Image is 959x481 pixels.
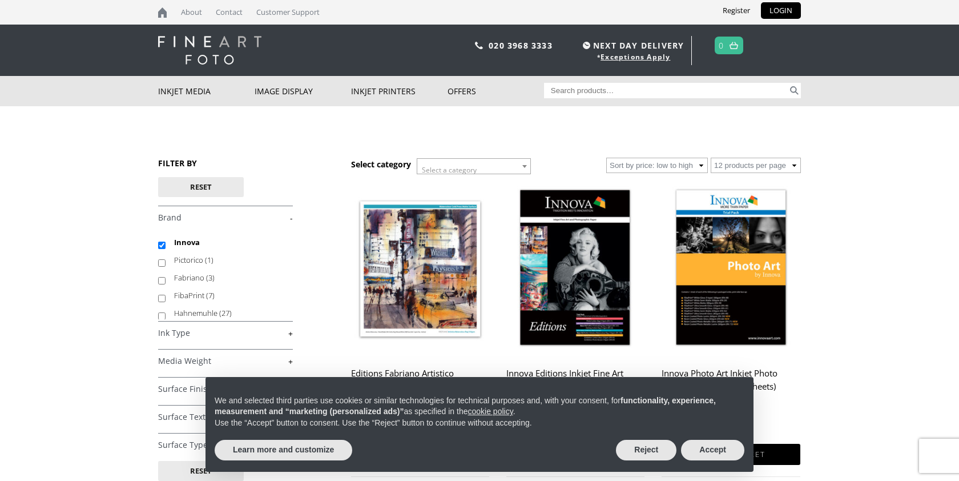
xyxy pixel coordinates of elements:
img: Editions Fabriano Artistico Watercolour Rag 310gsm (IFA-108) [351,182,489,355]
span: Select a category [422,165,477,175]
h4: Surface Texture [158,405,293,428]
h3: Select category [351,159,411,170]
a: Exceptions Apply [601,52,670,62]
a: + [158,384,293,395]
img: Innova Photo Art Inkjet Photo Paper Sample Pack (8 sheets) [662,182,800,355]
a: LOGIN [761,2,801,19]
a: Register [714,2,759,19]
p: We and selected third parties use cookies or similar technologies for technical purposes and, wit... [215,395,744,418]
span: NEXT DAY DELIVERY [580,39,684,52]
label: Pictorico [174,251,282,269]
label: FibaPrint [174,287,282,304]
a: cookie policy [468,407,513,416]
img: time.svg [583,42,590,49]
a: Inkjet Media [158,76,255,106]
h2: Innova Editions Inkjet Fine Art Paper Sample Pack (6 Sheets) [506,363,644,408]
button: Reject [616,440,676,460]
strong: functionality, experience, measurement and “marketing (personalized ads)” [215,396,716,416]
button: Accept [681,440,744,460]
a: 0 [719,37,724,54]
a: + [158,356,293,367]
a: 020 3968 3333 [489,40,553,51]
h3: FILTER BY [158,158,293,169]
a: Offers [448,76,544,106]
button: Learn more and customize [215,440,352,460]
span: (3) [206,272,215,283]
h4: Media Weight [158,349,293,372]
a: + [158,412,293,423]
h2: Innova Photo Art Inkjet Photo Paper Sample Pack (8 sheets) [662,363,800,408]
a: Innova Editions Inkjet Fine Art Paper Sample Pack (6 Sheets) £7.99 inc VAT [506,182,644,436]
h4: Ink Type [158,321,293,344]
button: Reset [158,461,244,481]
span: (27) [219,308,232,318]
a: Innova Photo Art Inkjet Photo Paper Sample Pack (8 sheets) £7.99 inc VAT [662,182,800,436]
button: Search [788,83,801,98]
label: Innova [174,234,282,251]
a: Image Display [255,76,351,106]
h4: Brand [158,206,293,229]
a: - [158,213,293,223]
a: + [158,328,293,339]
p: Use the “Accept” button to consent. Use the “Reject” button to continue without accepting. [215,418,744,429]
a: Editions Fabriano Artistico Watercolour Rag 310gsm (IFA-108) £6.29 [351,182,489,436]
div: Notice [196,368,763,481]
h4: Surface Type [158,433,293,456]
img: basket.svg [730,42,738,49]
button: Reset [158,177,244,197]
h4: Surface Finish [158,377,293,400]
img: logo-white.svg [158,36,261,65]
h2: Editions Fabriano Artistico Watercolour Rag 310gsm (IFA-108) [351,363,489,408]
img: Innova Editions Inkjet Fine Art Paper Sample Pack (6 Sheets) [506,182,644,355]
a: + [158,440,293,451]
label: Fabriano [174,269,282,287]
label: Hahnemuhle [174,304,282,322]
a: Inkjet Printers [351,76,448,106]
select: Shop order [606,158,708,173]
span: (1) [205,255,213,265]
img: phone.svg [475,42,483,49]
span: (7) [206,290,215,300]
input: Search products… [544,83,788,98]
